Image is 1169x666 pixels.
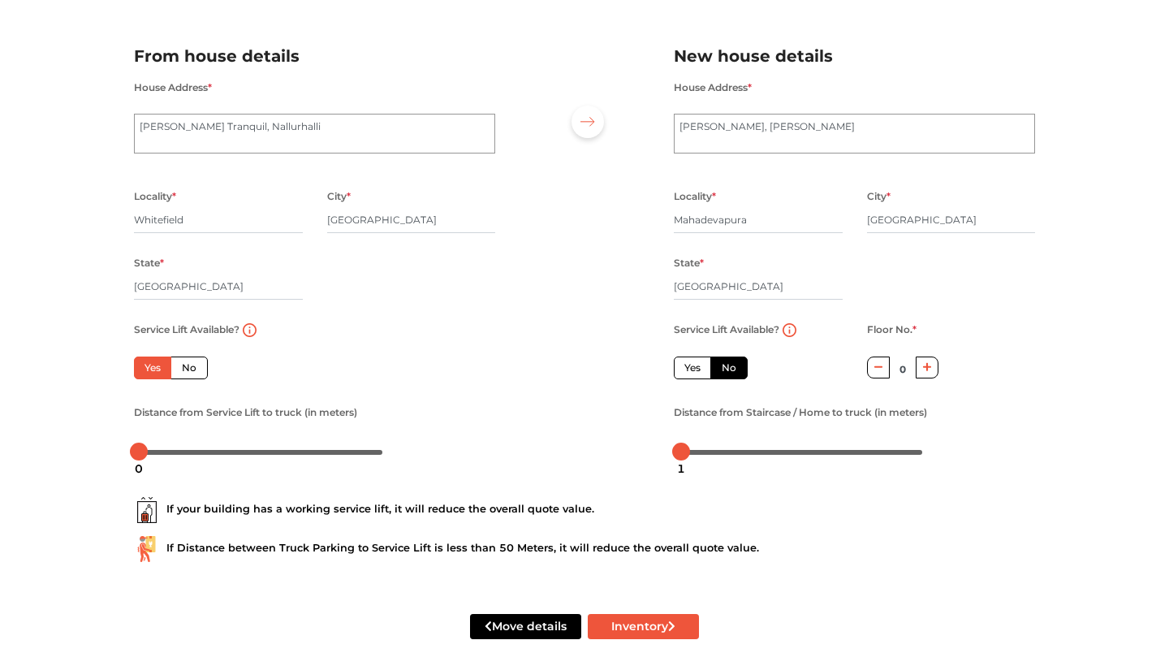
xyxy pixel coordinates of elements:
[170,357,208,379] label: No
[671,455,692,482] div: 1
[134,536,1035,562] div: If Distance between Truck Parking to Service Lift is less than 50 Meters, it will reduce the over...
[867,319,917,340] label: Floor No.
[867,186,891,207] label: City
[327,186,351,207] label: City
[134,319,239,340] label: Service Lift Available?
[674,186,716,207] label: Locality
[134,497,1035,523] div: If your building has a working service lift, it will reduce the overall quote value.
[674,402,927,423] label: Distance from Staircase / Home to truck (in meters)
[710,357,748,379] label: No
[674,114,1035,154] textarea: [PERSON_NAME], [PERSON_NAME]
[134,357,171,379] label: Yes
[674,77,752,98] label: House Address
[134,43,495,70] h2: From house details
[134,77,212,98] label: House Address
[134,536,160,562] img: ...
[674,43,1035,70] h2: New house details
[128,455,149,482] div: 0
[588,614,699,639] button: Inventory
[134,253,164,274] label: State
[674,319,779,340] label: Service Lift Available?
[470,614,581,639] button: Move details
[134,186,176,207] label: Locality
[674,253,704,274] label: State
[134,402,357,423] label: Distance from Service Lift to truck (in meters)
[674,357,711,379] label: Yes
[134,497,160,523] img: ...
[134,114,495,154] textarea: [PERSON_NAME] Tranquil, Nallurhalli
